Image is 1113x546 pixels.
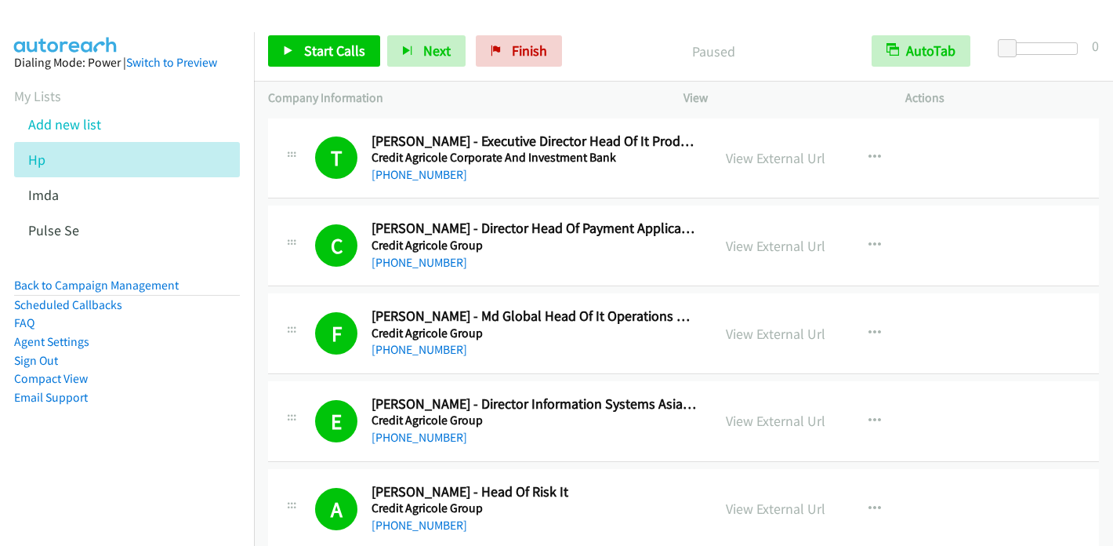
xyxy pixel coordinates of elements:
[14,53,240,72] div: Dialing Mode: Power |
[683,89,877,107] p: View
[28,151,45,169] a: Hp
[512,42,547,60] span: Finish
[372,255,467,270] a: [PHONE_NUMBER]
[372,308,698,326] h2: [PERSON_NAME] - Md Global Head Of It Operations & Apac/Gulf Cto
[726,237,825,255] a: View External Url
[372,342,467,357] a: [PHONE_NUMBER]
[14,297,122,312] a: Scheduled Callbacks
[315,312,357,355] h1: F
[14,371,88,386] a: Compact View
[28,115,101,133] a: Add new list
[423,42,451,60] span: Next
[1092,35,1099,56] div: 0
[372,167,467,182] a: [PHONE_NUMBER]
[14,353,58,368] a: Sign Out
[14,390,88,405] a: Email Support
[372,500,698,516] h5: Credit Agricole Group
[726,325,825,343] a: View External Url
[14,87,61,105] a: My Lists
[726,149,825,167] a: View External Url
[315,224,357,267] h1: C
[372,483,698,501] h2: [PERSON_NAME] - Head Of Risk It
[14,315,34,330] a: FAQ
[372,413,698,428] h5: Credit Agricole Group
[268,89,655,107] p: Company Information
[372,395,698,413] h2: [PERSON_NAME] - Director Information Systems Asia Pacific (Apac & Me)
[1068,210,1113,335] iframe: Resource Center
[1006,42,1078,55] div: Delay between calls (in seconds)
[372,133,698,151] h2: [PERSON_NAME] - Executive Director Head Of It Production Center
[315,488,357,530] h1: A
[315,136,357,179] h1: T
[905,89,1099,107] p: Actions
[14,278,179,293] a: Back to Campaign Management
[372,430,467,445] a: [PHONE_NUMBER]
[726,412,825,430] a: View External Url
[583,41,843,62] p: Paused
[372,150,698,166] h5: Credit Agricole Corporate And Investment Bank
[476,35,562,67] a: Finish
[315,400,357,442] h1: E
[14,334,89,349] a: Agent Settings
[126,55,217,70] a: Switch to Preview
[304,42,365,60] span: Start Calls
[372,238,698,253] h5: Credit Agricole Group
[28,221,79,239] a: Pulse Se
[726,500,825,518] a: View External Url
[872,35,970,67] button: AutoTab
[387,35,466,67] button: Next
[372,220,698,238] h2: [PERSON_NAME] - Director Head Of Payment Application Services Payments Center Of Excellence
[372,326,698,341] h5: Credit Agricole Group
[268,35,380,67] a: Start Calls
[28,186,59,204] a: Imda
[372,518,467,533] a: [PHONE_NUMBER]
